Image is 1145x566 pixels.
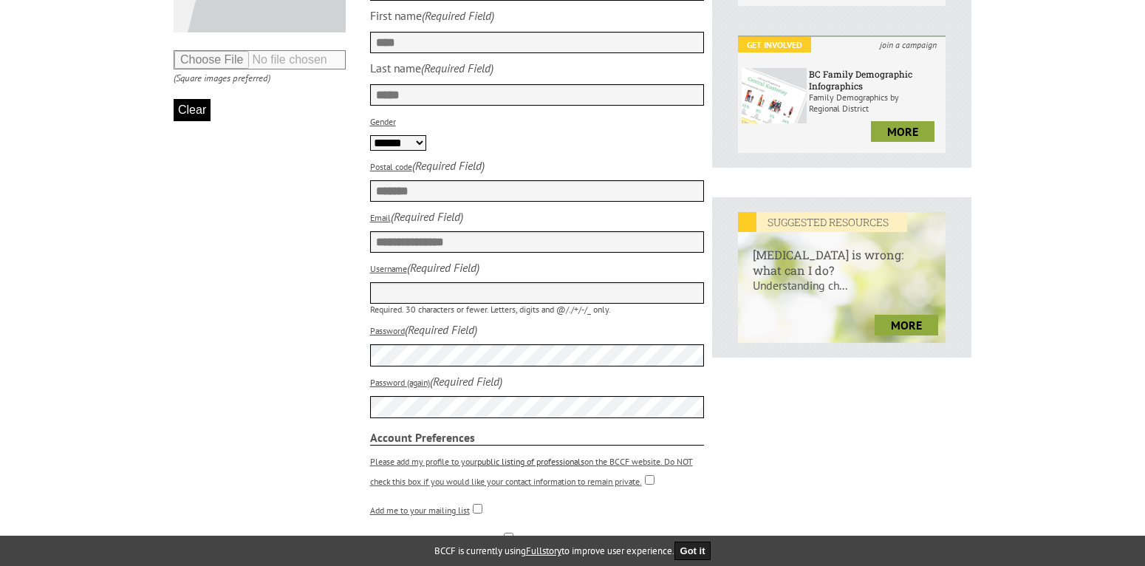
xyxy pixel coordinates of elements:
[174,99,211,121] button: Clear
[370,430,705,446] strong: Account Preferences
[370,263,407,274] label: Username
[370,212,391,223] label: Email
[411,533,501,545] a: Terms of User & Privacy
[405,322,477,337] i: (Required Field)
[526,545,561,557] a: Fullstory
[370,456,693,487] label: Please add my profile to your on the BCCF website. Do NOT check this box if you would like your c...
[370,8,422,23] div: First name
[421,61,493,75] i: (Required Field)
[370,116,396,127] label: Gender
[370,377,430,388] label: Password (again)
[477,456,584,467] a: public listing of professionals
[871,37,946,52] i: join a campaign
[370,161,412,172] label: Postal code
[738,37,811,52] em: Get Involved
[738,212,907,232] em: SUGGESTED RESOURCES
[738,278,946,307] p: Understanding ch...
[738,232,946,278] h6: [MEDICAL_DATA] is wrong: what can I do?
[370,505,470,516] label: Add me to your mailing list
[422,8,494,23] i: (Required Field)
[370,61,421,75] div: Last name
[809,68,942,92] h6: BC Family Demographic Infographics
[412,158,485,173] i: (Required Field)
[871,121,934,142] a: more
[391,209,463,224] i: (Required Field)
[875,315,938,335] a: more
[430,374,502,389] i: (Required Field)
[809,92,942,114] p: Family Demographics by Regional District
[370,325,405,336] label: Password
[370,304,705,315] p: Required. 30 characters or fewer. Letters, digits and @/./+/-/_ only.
[407,260,479,275] i: (Required Field)
[370,533,501,545] label: I accept the
[174,72,270,84] i: (Square images preferred)
[674,542,711,560] button: Got it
